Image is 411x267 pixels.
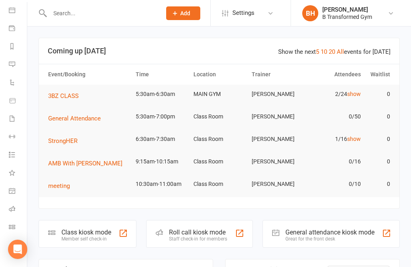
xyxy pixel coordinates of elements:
[306,175,364,194] td: 0/10
[306,85,364,104] td: 2/24
[285,236,374,242] div: Great for the front desk
[329,48,335,55] a: 20
[364,64,393,85] th: Waitlist
[48,114,106,123] button: General Attendance
[47,8,156,19] input: Search...
[132,64,190,85] th: Time
[9,92,27,110] a: Product Sales
[48,160,122,167] span: AMB With [PERSON_NAME]
[9,20,27,38] a: Payments
[322,6,372,13] div: [PERSON_NAME]
[9,38,27,56] a: Reports
[169,236,227,242] div: Staff check-in for members
[306,107,364,126] td: 0/50
[48,181,75,191] button: meeting
[166,6,200,20] button: Add
[248,107,306,126] td: [PERSON_NAME]
[337,48,344,55] a: All
[190,85,248,104] td: MAIN GYM
[48,182,70,190] span: meeting
[248,152,306,171] td: [PERSON_NAME]
[132,107,190,126] td: 5:30am-7:00pm
[190,107,248,126] td: Class Room
[8,240,27,259] div: Open Intercom Messenger
[61,236,111,242] div: Member self check-in
[132,130,190,149] td: 6:30am-7:30am
[306,64,364,85] th: Attendees
[321,48,327,55] a: 10
[190,152,248,171] td: Class Room
[248,64,306,85] th: Trainer
[306,130,364,149] td: 1/16
[248,85,306,104] td: [PERSON_NAME]
[132,85,190,104] td: 5:30am-6:30am
[190,175,248,194] td: Class Room
[48,91,84,101] button: 3BZ CLASS
[248,130,306,149] td: [PERSON_NAME]
[48,136,83,146] button: StrongHER
[9,201,27,219] a: Roll call kiosk mode
[48,137,77,145] span: StrongHER
[132,152,190,171] td: 9:15am-10:15am
[347,91,361,97] a: show
[45,64,132,85] th: Event/Booking
[316,48,319,55] a: 5
[9,2,27,20] a: Calendar
[347,136,361,142] a: show
[364,130,393,149] td: 0
[364,152,393,171] td: 0
[364,85,393,104] td: 0
[180,10,190,16] span: Add
[364,175,393,194] td: 0
[132,175,190,194] td: 10:30am-11:00am
[285,228,374,236] div: General attendance kiosk mode
[48,92,79,100] span: 3BZ CLASS
[9,165,27,183] a: What's New
[9,183,27,201] a: General attendance kiosk mode
[278,47,391,57] div: Show the next events for [DATE]
[322,13,372,20] div: B Transformed Gym
[9,219,27,237] a: Class kiosk mode
[48,115,101,122] span: General Attendance
[48,47,391,55] h3: Coming up [DATE]
[61,228,111,236] div: Class kiosk mode
[248,175,306,194] td: [PERSON_NAME]
[232,4,254,22] span: Settings
[190,130,248,149] td: Class Room
[306,152,364,171] td: 0/16
[364,107,393,126] td: 0
[169,228,227,236] div: Roll call kiosk mode
[190,64,248,85] th: Location
[48,159,128,168] button: AMB With [PERSON_NAME]
[302,5,318,21] div: BH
